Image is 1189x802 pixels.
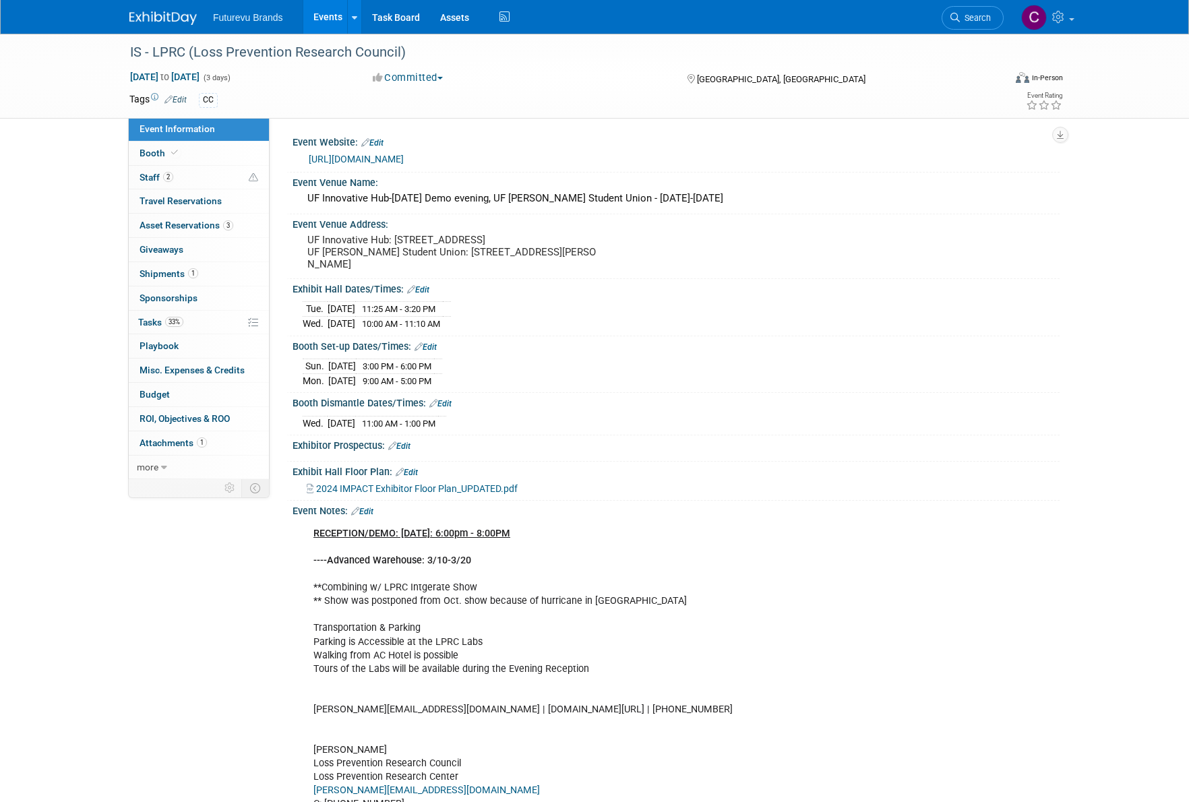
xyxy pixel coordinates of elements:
[328,416,355,430] td: [DATE]
[129,383,269,406] a: Budget
[140,220,233,230] span: Asset Reservations
[140,292,197,303] span: Sponsorships
[293,336,1060,354] div: Booth Set-up Dates/Times:
[307,234,597,270] pre: UF Innovative Hub: [STREET_ADDRESS] UF [PERSON_NAME] Student Union: [STREET_ADDRESS][PERSON_NAME]
[129,262,269,286] a: Shipments1
[351,507,373,516] a: Edit
[199,93,218,107] div: CC
[362,319,440,329] span: 10:00 AM - 11:10 AM
[313,555,471,566] b: ----Advanced Warehouse: 3/10-3/20
[313,528,510,539] b: RECEPTION/DEMO: [DATE]: 6:00pm - 8:00PM
[293,214,1060,231] div: Event Venue Address:
[303,317,328,331] td: Wed.
[242,479,270,497] td: Toggle Event Tabs
[249,172,258,184] span: Potential Scheduling Conflict -- at least one attendee is tagged in another overlapping event.
[293,173,1060,189] div: Event Venue Name:
[293,393,1060,410] div: Booth Dismantle Dates/Times:
[129,166,269,189] a: Staff2
[924,70,1063,90] div: Event Format
[188,268,198,278] span: 1
[218,479,242,497] td: Personalize Event Tab Strip
[303,302,328,317] td: Tue.
[396,468,418,477] a: Edit
[129,334,269,358] a: Playbook
[303,359,328,374] td: Sun.
[1031,73,1063,83] div: In-Person
[129,189,269,213] a: Travel Reservations
[316,483,518,494] span: 2024 IMPACT Exhibitor Floor Plan_UPDATED.pdf
[140,389,170,400] span: Budget
[129,71,200,83] span: [DATE] [DATE]
[303,373,328,388] td: Mon.
[140,244,183,255] span: Giveaways
[165,317,183,327] span: 33%
[363,376,431,386] span: 9:00 AM - 5:00 PM
[362,419,435,429] span: 11:00 AM - 1:00 PM
[429,399,452,408] a: Edit
[293,132,1060,150] div: Event Website:
[942,6,1004,30] a: Search
[293,279,1060,297] div: Exhibit Hall Dates/Times:
[223,220,233,230] span: 3
[197,437,207,448] span: 1
[407,285,429,295] a: Edit
[129,92,187,108] td: Tags
[328,359,356,374] td: [DATE]
[129,456,269,479] a: more
[140,365,245,375] span: Misc. Expenses & Credits
[368,71,448,85] button: Committed
[1021,5,1047,30] img: CHERYL CLOWES
[697,74,865,84] span: [GEOGRAPHIC_DATA], [GEOGRAPHIC_DATA]
[363,361,431,371] span: 3:00 PM - 6:00 PM
[129,214,269,237] a: Asset Reservations3
[303,188,1049,209] div: UF Innovative Hub-[DATE] Demo evening, UF [PERSON_NAME] Student Union - [DATE]-[DATE]
[362,304,435,314] span: 11:25 AM - 3:20 PM
[171,149,178,156] i: Booth reservation complete
[1016,72,1029,83] img: Format-Inperson.png
[129,117,269,141] a: Event Information
[960,13,991,23] span: Search
[309,154,404,164] a: [URL][DOMAIN_NAME]
[140,413,230,424] span: ROI, Objectives & ROO
[415,342,437,352] a: Edit
[140,172,173,183] span: Staff
[129,11,197,25] img: ExhibitDay
[129,311,269,334] a: Tasks33%
[129,238,269,261] a: Giveaways
[293,501,1060,518] div: Event Notes:
[129,359,269,382] a: Misc. Expenses & Credits
[303,416,328,430] td: Wed.
[125,40,983,65] div: IS - LPRC (Loss Prevention Research Council)
[140,148,181,158] span: Booth
[129,142,269,165] a: Booth
[138,317,183,328] span: Tasks
[163,172,173,182] span: 2
[361,138,384,148] a: Edit
[158,71,171,82] span: to
[129,407,269,431] a: ROI, Objectives & ROO
[140,268,198,279] span: Shipments
[164,95,187,104] a: Edit
[137,462,158,472] span: more
[328,373,356,388] td: [DATE]
[129,286,269,310] a: Sponsorships
[307,483,518,494] a: 2024 IMPACT Exhibitor Floor Plan_UPDATED.pdf
[328,317,355,331] td: [DATE]
[293,462,1060,479] div: Exhibit Hall Floor Plan:
[202,73,231,82] span: (3 days)
[129,431,269,455] a: Attachments1
[313,784,540,796] a: [PERSON_NAME][EMAIL_ADDRESS][DOMAIN_NAME]
[388,441,410,451] a: Edit
[140,340,179,351] span: Playbook
[328,302,355,317] td: [DATE]
[140,195,222,206] span: Travel Reservations
[140,437,207,448] span: Attachments
[293,435,1060,453] div: Exhibitor Prospectus:
[213,12,283,23] span: Futurevu Brands
[1026,92,1062,99] div: Event Rating
[140,123,215,134] span: Event Information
